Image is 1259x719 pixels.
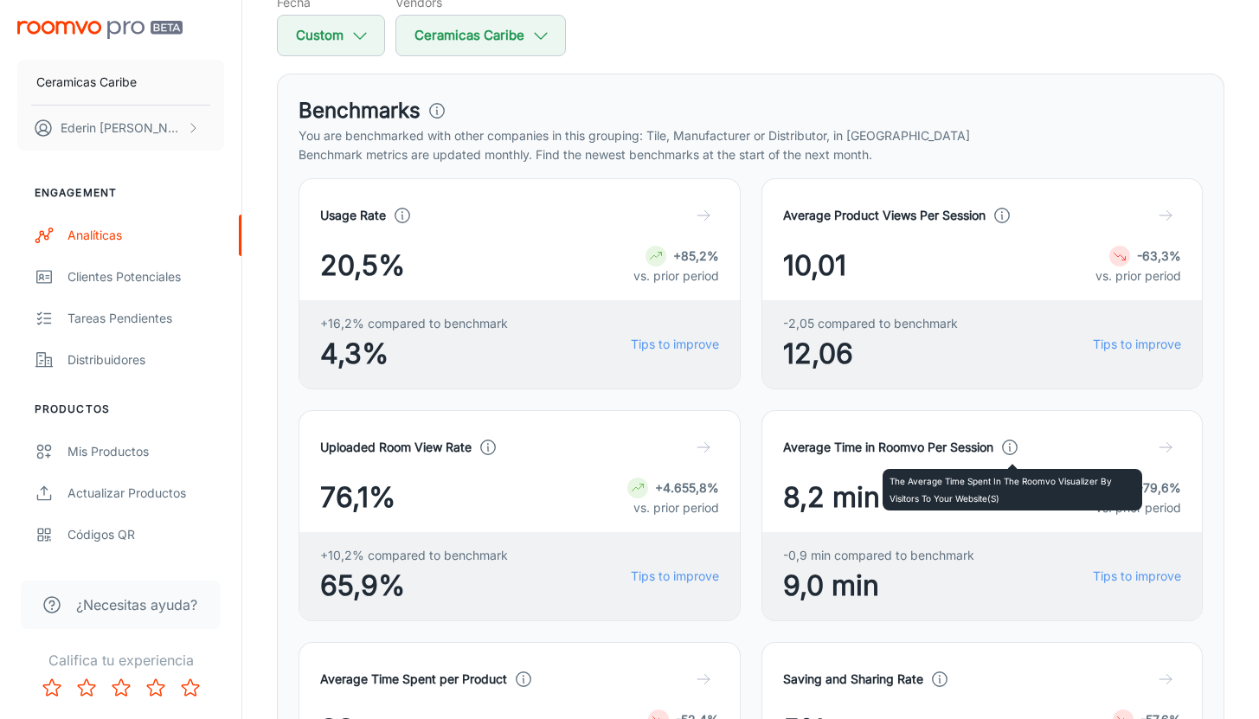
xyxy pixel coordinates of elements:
[67,309,224,328] div: Tareas pendientes
[67,442,224,461] div: Mis productos
[320,245,405,286] span: 20,5%
[173,671,208,705] button: Rate 5 star
[17,21,183,39] img: Roomvo PRO Beta
[1138,480,1181,495] strong: -79,6%
[17,106,224,151] button: Ederin [PERSON_NAME]
[631,567,719,586] a: Tips to improve
[890,472,1135,507] p: The average time spent in the Roomvo visualizer by visitors to your website(s)
[76,594,197,615] span: ¿Necesitas ayuda?
[655,480,719,495] strong: +4.655,8%
[783,333,958,375] span: 12,06
[320,206,386,225] h4: Usage Rate
[299,95,421,126] h3: Benchmarks
[783,546,974,565] span: -0,9 min compared to benchmark
[14,650,228,671] p: Califica tu experiencia
[783,670,923,689] h4: Saving and Sharing Rate
[320,565,508,607] span: 65,9%
[35,671,69,705] button: Rate 1 star
[69,671,104,705] button: Rate 2 star
[395,15,566,56] button: Ceramicas Caribe
[783,206,986,225] h4: Average Product Views Per Session
[627,498,719,517] p: vs. prior period
[67,484,224,503] div: Actualizar productos
[277,15,385,56] button: Custom
[1137,248,1181,263] strong: -63,3%
[104,671,138,705] button: Rate 3 star
[36,73,137,92] p: Ceramicas Caribe
[783,477,880,518] span: 8,2 min
[67,267,224,286] div: Clientes potenciales
[783,245,846,286] span: 10,01
[1093,567,1181,586] a: Tips to improve
[783,438,993,457] h4: Average Time in Roomvo Per Session
[1093,335,1181,354] a: Tips to improve
[631,335,719,354] a: Tips to improve
[320,670,507,689] h4: Average Time Spent per Product
[67,226,224,245] div: Analíticas
[673,248,719,263] strong: +85,2%
[320,546,508,565] span: +10,2% compared to benchmark
[67,350,224,369] div: Distribuidores
[783,565,974,607] span: 9,0 min
[67,525,224,544] div: Códigos QR
[299,145,1203,164] p: Benchmark metrics are updated monthly. Find the newest benchmarks at the start of the next month.
[320,438,472,457] h4: Uploaded Room View Rate
[783,314,958,333] span: -2,05 compared to benchmark
[320,333,508,375] span: 4,3%
[633,266,719,286] p: vs. prior period
[138,671,173,705] button: Rate 4 star
[320,314,508,333] span: +16,2% compared to benchmark
[320,477,395,518] span: 76,1%
[299,126,1203,145] p: You are benchmarked with other companies in this grouping: Tile, Manufacturer or Distributor, in ...
[17,60,224,105] button: Ceramicas Caribe
[1095,266,1181,286] p: vs. prior period
[61,119,183,138] p: Ederin [PERSON_NAME]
